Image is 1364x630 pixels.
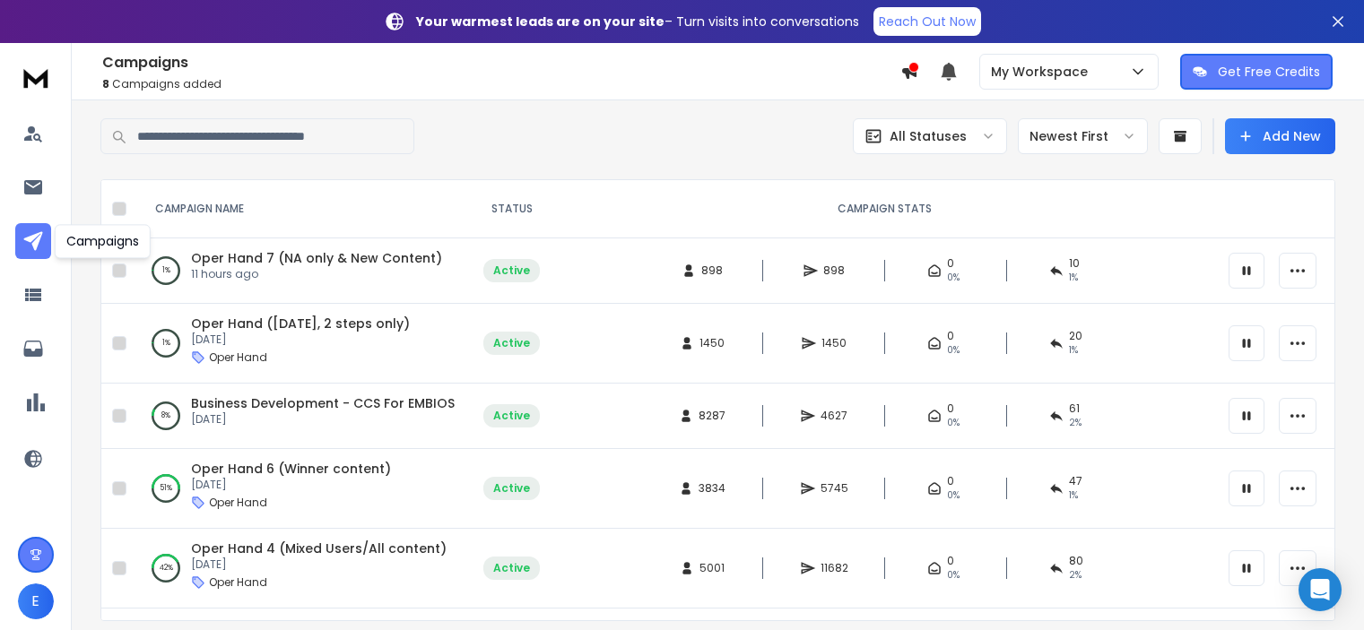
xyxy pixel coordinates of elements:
p: – Turn visits into conversations [416,13,859,30]
span: 20 [1069,329,1082,343]
p: 1 % [162,334,170,352]
a: Oper Hand ([DATE], 2 steps only) [191,315,410,332]
span: 0% [947,488,960,503]
p: 11 hours ago [191,267,442,281]
div: Open Intercom Messenger [1299,568,1342,611]
a: Oper Hand 4 (Mixed Users/All content) [191,539,447,557]
p: [DATE] [191,478,391,492]
th: CAMPAIGN STATS [551,180,1218,238]
span: 5001 [699,561,725,575]
span: 0 [947,329,954,343]
div: Campaigns [55,224,151,258]
span: 8 [102,76,109,91]
p: [DATE] [191,557,447,572]
span: 0% [947,416,960,430]
span: 0 [947,256,954,271]
span: 1450 [699,336,725,350]
p: Reach Out Now [879,13,976,30]
button: Add New [1225,118,1335,154]
span: 5745 [821,481,848,496]
th: CAMPAIGN NAME [134,180,473,238]
td: 42%Oper Hand 4 (Mixed Users/All content)[DATE]Oper Hand [134,529,473,608]
div: Active [493,481,530,496]
h1: Campaigns [102,52,900,73]
span: 10 [1069,256,1080,271]
span: 80 [1069,554,1083,568]
button: Newest First [1018,118,1148,154]
p: My Workspace [991,63,1095,81]
th: STATUS [473,180,551,238]
span: 47 [1069,474,1082,488]
strong: Your warmest leads are on your site [416,13,665,30]
td: 1%Oper Hand ([DATE], 2 steps only)[DATE]Oper Hand [134,304,473,384]
span: 2 % [1069,416,1082,430]
span: 8287 [699,409,725,423]
p: Oper Hand [209,496,267,510]
span: 0 [947,554,954,568]
span: 3834 [699,481,725,496]
p: Get Free Credits [1218,63,1320,81]
p: All Statuses [890,127,967,145]
span: 0% [947,271,960,285]
a: Oper Hand 7 (NA only & New Content) [191,249,442,267]
span: 898 [701,263,723,278]
div: Active [493,336,530,350]
img: logo [18,61,54,94]
div: Active [493,561,530,575]
p: 1 % [162,262,170,280]
span: 11682 [821,561,848,575]
button: E [18,583,54,619]
span: 0 [947,474,954,488]
span: 61 [1069,401,1080,416]
span: 0 [947,401,954,416]
td: 51%Oper Hand 6 (Winner content)[DATE]Oper Hand [134,449,473,529]
p: Oper Hand [209,350,267,365]
p: 42 % [160,559,173,577]
div: Active [493,263,530,278]
span: 1 % [1069,488,1078,503]
p: Oper Hand [209,575,267,590]
td: 1%Oper Hand 7 (NA only & New Content)11 hours ago [134,238,473,304]
span: 0% [947,568,960,583]
button: Get Free Credits [1180,54,1333,90]
span: 1450 [821,336,847,350]
p: 8 % [161,407,170,425]
span: 1 % [1069,343,1078,358]
span: 2 % [1069,568,1082,583]
span: 1 % [1069,271,1078,285]
td: 8%Business Development - CCS For EMBIOS[DATE] [134,384,473,449]
p: [DATE] [191,412,455,427]
p: [DATE] [191,332,410,347]
a: Reach Out Now [873,7,981,36]
a: Oper Hand 6 (Winner content) [191,460,391,478]
span: 898 [823,263,845,278]
span: 0% [947,343,960,358]
div: Active [493,409,530,423]
p: Campaigns added [102,77,900,91]
p: 51 % [160,479,172,497]
a: Business Development - CCS For EMBIOS [191,394,455,412]
span: 4627 [821,409,847,423]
